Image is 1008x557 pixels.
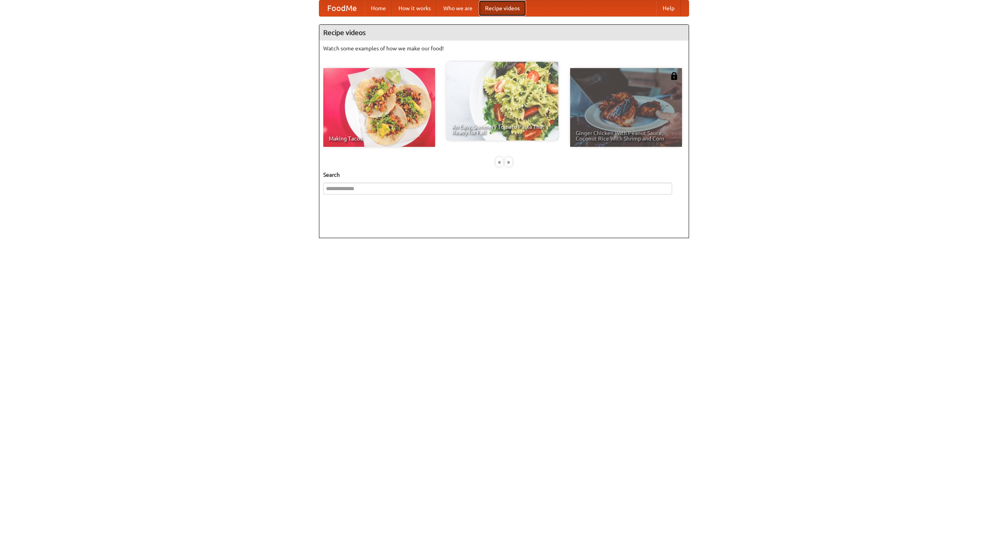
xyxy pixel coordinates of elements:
h4: Recipe videos [319,25,689,41]
img: 483408.png [670,72,678,80]
a: How it works [392,0,437,16]
span: Making Tacos [329,136,430,141]
div: » [505,157,512,167]
a: Help [656,0,681,16]
p: Watch some examples of how we make our food! [323,44,685,52]
a: Making Tacos [323,68,435,147]
span: An Easy, Summery Tomato Pasta That's Ready for Fall [452,124,553,135]
a: Home [365,0,392,16]
div: « [496,157,503,167]
h5: Search [323,171,685,179]
a: An Easy, Summery Tomato Pasta That's Ready for Fall [447,62,558,141]
a: FoodMe [319,0,365,16]
a: Recipe videos [479,0,526,16]
a: Who we are [437,0,479,16]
